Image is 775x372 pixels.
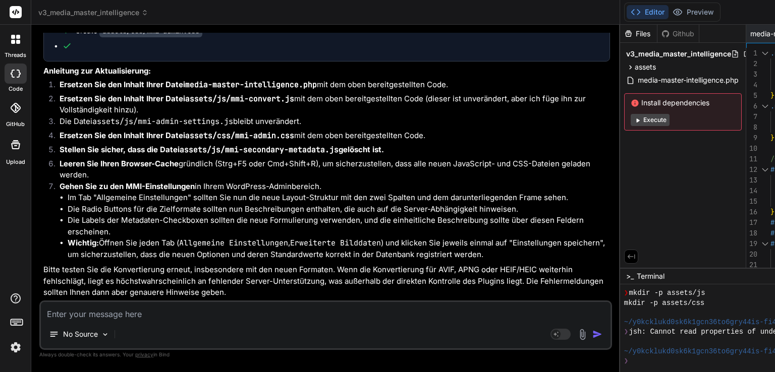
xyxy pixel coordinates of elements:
div: 4 [746,80,757,90]
img: icon [592,329,602,339]
div: 9 [746,133,757,143]
div: 11 [746,154,757,164]
code: assets/js/mmi-secondary-metadata.js [180,145,339,155]
div: 6 [746,101,757,111]
p: Always double-check its answers. Your in Bind [39,350,612,359]
span: privacy [135,351,153,357]
strong: Ersetzen Sie den Inhalt Ihrer Datei [60,80,317,89]
code: Erweiterte Bilddaten [290,238,381,248]
span: Install dependencies [631,98,735,108]
label: Upload [6,158,25,166]
span: ❯ [624,327,629,337]
li: Öffnen Sie jeden Tab ( , ) und klicken Sie jeweils einmal auf "Einstellungen speichern", um siche... [68,237,610,260]
strong: Ersetzen Sie den Inhalt Ihrer Datei [60,131,294,140]
span: ❯ [624,356,629,366]
div: Click to collapse the range. [758,101,771,111]
button: Execute [631,114,670,126]
li: mit dem oben bereitgestellten Code. [51,130,610,144]
div: 13 [746,175,757,185]
div: 18 [746,228,757,238]
div: Github [657,29,699,39]
span: Terminal [637,271,665,281]
code: Allgemeine Einstellungen [179,238,288,248]
p: Bitte testen Sie die Konvertierung erneut, insbesondere mit den neuen Formaten. Wenn die Konverti... [43,264,610,298]
li: Im Tab "Allgemeine Einstellungen" sollten Sie nun die neue Layout-Struktur mit den zwei Spalten u... [68,192,610,204]
strong: Gehen Sie zu den MMI-Einstellungen [60,181,195,191]
span: mkdir -p assets/js [629,288,705,298]
span: media-master-intelligence.php [637,74,740,86]
div: 3 [746,69,757,80]
span: v3_media_master_intelligence [626,49,731,59]
p: No Source [63,329,98,339]
strong: Anleitung zur Aktualisierung: [43,66,151,76]
div: 15 [746,196,757,207]
div: 19 [746,238,757,249]
div: Create [75,26,202,36]
div: 1 [746,48,757,58]
code: assets/css/mmi-admin.css [185,131,294,141]
code: assets/js/mmi-admin-settings.js [92,116,233,127]
img: settings [7,339,24,356]
span: v3_media_master_intelligence [38,8,148,18]
strong: Wichtig: [68,238,99,247]
div: 20 [746,249,757,260]
strong: Leeren Sie Ihren Browser-Cache [60,159,179,168]
button: Preview [669,5,718,19]
li: Die Radio Buttons für die Zielformate sollten nun Beschreibungen enthalten, die auch auf die Serv... [68,204,610,215]
img: attachment [577,329,588,340]
li: Die Datei bleibt unverändert. [51,116,610,130]
span: } [770,133,774,142]
span: } [770,91,774,100]
div: 2 [746,58,757,69]
div: Click to collapse the range. [758,238,771,249]
div: 21 [746,260,757,270]
span: ❯ [624,288,629,298]
img: Pick Models [101,330,109,339]
li: in Ihrem WordPress-Adminbereich. [51,181,610,261]
div: Click to collapse the range. [758,48,771,58]
div: 5 [746,90,757,101]
label: GitHub [6,120,25,129]
div: 16 [746,207,757,217]
label: code [9,85,23,93]
div: 7 [746,111,757,122]
div: 8 [746,122,757,133]
div: 10 [746,143,757,154]
li: mit dem oben bereitgestellten Code. [51,79,610,93]
code: assets/js/mmi-convert.js [185,94,294,104]
li: mit dem oben bereitgestellten Code (dieser ist unverändert, aber ich füge ihn zur Vollständigkeit... [51,93,610,116]
code: media-master-intelligence.php [185,80,317,90]
label: threads [5,51,26,59]
div: 17 [746,217,757,228]
span: } [770,207,774,216]
span: >_ [626,271,634,281]
div: 12 [746,164,757,175]
div: Click to collapse the range. [758,164,771,175]
span: assets [635,62,656,72]
strong: Stellen Sie sicher, dass die Datei gelöscht ist. [60,145,384,154]
button: Editor [627,5,669,19]
div: Files [620,29,657,39]
div: 14 [746,185,757,196]
span: mkdir -p assets/css [624,298,704,308]
li: Die Labels der Metadaten-Checkboxen sollten die neue Formulierung verwenden, und die einheitliche... [68,215,610,237]
strong: Ersetzen Sie den Inhalt Ihrer Datei [60,94,294,103]
li: gründlich (Strg+F5 oder Cmd+Shift+R), um sicherzustellen, dass alle neuen JavaScript- und CSS-Dat... [51,158,610,181]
